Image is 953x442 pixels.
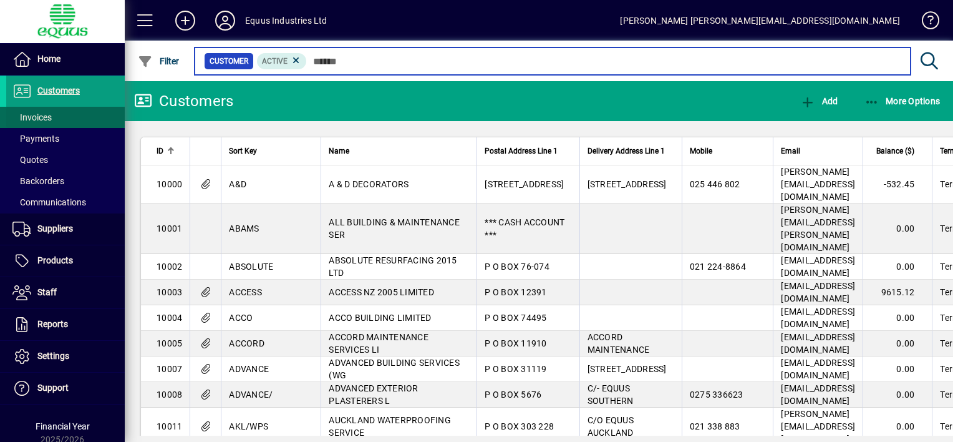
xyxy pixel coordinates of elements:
[781,281,855,303] span: [EMAIL_ADDRESS][DOMAIN_NAME]
[37,54,60,64] span: Home
[329,287,434,297] span: ACCESS NZ 2005 LIMITED
[329,332,428,355] span: ACCORD MAINTENANCE SERVICES LI
[37,351,69,361] span: Settings
[6,107,125,128] a: Invoices
[781,167,855,202] span: [PERSON_NAME][EMAIL_ADDRESS][DOMAIN_NAME]
[229,144,257,158] span: Sort Key
[229,313,253,323] span: ACCO
[229,223,259,233] span: ABAMS
[37,223,73,233] span: Suppliers
[134,91,233,111] div: Customers
[797,90,841,112] button: Add
[781,358,855,380] span: [EMAIL_ADDRESS][DOMAIN_NAME]
[157,179,182,189] span: 10000
[6,309,125,340] a: Reports
[329,217,460,240] span: ALL BUILDING & MAINTENANCE SER
[912,2,937,43] a: Knowledge Base
[157,313,182,323] span: 10004
[690,144,766,158] div: Mobile
[781,255,855,278] span: [EMAIL_ADDRESS][DOMAIN_NAME]
[157,338,182,348] span: 10005
[229,287,262,297] span: ACCESS
[863,382,932,408] td: 0.00
[12,176,64,186] span: Backorders
[871,144,926,158] div: Balance ($)
[37,383,69,393] span: Support
[485,313,546,323] span: P O BOX 74495
[485,390,541,400] span: P O BOX 5676
[876,144,914,158] span: Balance ($)
[781,144,800,158] span: Email
[863,165,932,204] td: -532.45
[37,255,73,265] span: Products
[861,90,944,112] button: More Options
[12,197,86,207] span: Communications
[329,144,349,158] span: Name
[329,179,409,189] span: A & D DECORATORS
[37,319,68,329] span: Reports
[781,332,855,355] span: [EMAIL_ADDRESS][DOMAIN_NAME]
[229,179,246,189] span: A&D
[245,11,327,31] div: Equus Industries Ltd
[229,262,273,272] span: ABSOLUTE
[781,205,855,252] span: [PERSON_NAME][EMAIL_ADDRESS][PERSON_NAME][DOMAIN_NAME]
[485,364,546,374] span: P O BOX 31119
[229,390,273,400] span: ADVANCE/
[588,415,634,438] span: C/O EQUUS AUCKLAND
[329,255,457,278] span: ABSOLUTE RESURFACING 2015 LTD
[620,11,900,31] div: [PERSON_NAME] [PERSON_NAME][EMAIL_ADDRESS][DOMAIN_NAME]
[257,53,307,69] mat-chip: Activation Status: Active
[157,364,182,374] span: 10007
[37,287,57,297] span: Staff
[588,332,650,355] span: ACCORD MAINTENANCE
[6,44,125,75] a: Home
[781,144,855,158] div: Email
[6,128,125,149] a: Payments
[6,214,125,245] a: Suppliers
[485,179,564,189] span: [STREET_ADDRESS]
[863,280,932,305] td: 9615.12
[12,134,59,144] span: Payments
[863,204,932,254] td: 0.00
[165,9,205,32] button: Add
[37,86,80,96] span: Customers
[588,179,667,189] span: [STREET_ADDRESS]
[588,383,634,406] span: C/- EQUUS SOUTHERN
[329,313,431,323] span: ACCO BUILDING LIMITED
[12,155,48,165] span: Quotes
[329,383,418,406] span: ADVANCED EXTERIOR PLASTERERS L
[6,277,125,308] a: Staff
[157,421,182,431] span: 10011
[863,254,932,280] td: 0.00
[138,56,180,66] span: Filter
[485,421,554,431] span: P O BOX 303 228
[6,170,125,192] a: Backorders
[329,358,460,380] span: ADVANCED BUILDING SERVICES (WG
[485,144,558,158] span: Postal Address Line 1
[229,421,268,431] span: AKL/WPS
[210,55,248,67] span: Customer
[6,373,125,404] a: Support
[485,262,549,272] span: P O BOX 76-074
[485,338,546,348] span: P O BOX 11910
[781,383,855,406] span: [EMAIL_ADDRESS][DOMAIN_NAME]
[157,144,163,158] span: ID
[690,262,746,272] span: 021 224-8864
[863,305,932,331] td: 0.00
[690,144,712,158] span: Mobile
[12,112,52,122] span: Invoices
[229,364,269,374] span: ADVANCE
[36,421,90,431] span: Financial Year
[800,96,838,106] span: Add
[690,179,740,189] span: 025 446 802
[329,415,451,438] span: AUCKLAND WATERPROOFING SERVICE
[690,421,740,431] span: 021 338 883
[157,262,182,272] span: 10002
[6,245,125,277] a: Products
[157,390,182,400] span: 10008
[6,149,125,170] a: Quotes
[157,223,182,233] span: 10001
[588,144,665,158] span: Delivery Address Line 1
[863,331,932,356] td: 0.00
[588,364,667,374] span: [STREET_ADDRESS]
